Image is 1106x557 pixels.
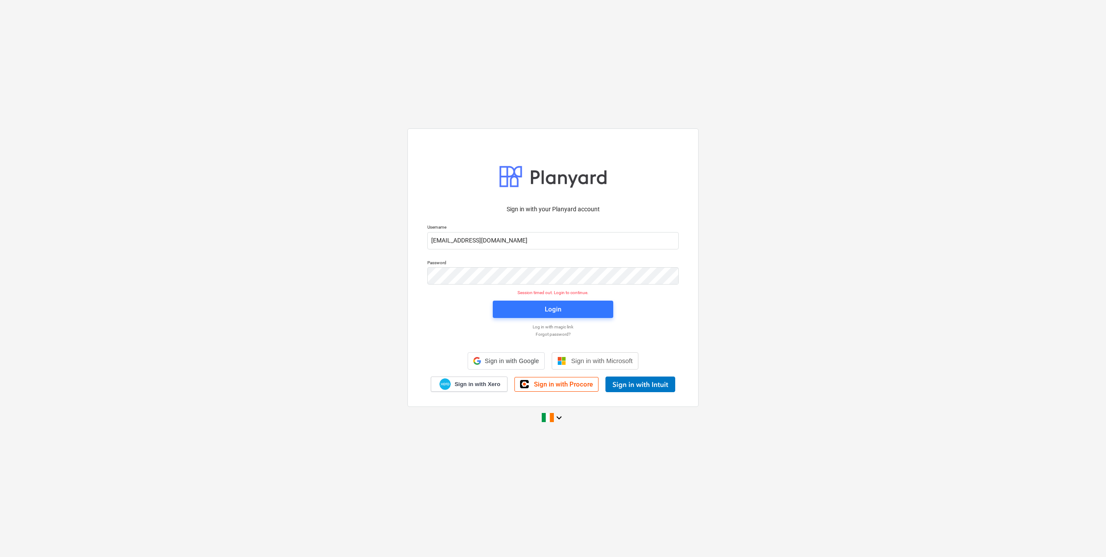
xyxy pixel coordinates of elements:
input: Username [427,232,679,249]
i: keyboard_arrow_down [554,413,564,423]
img: Xero logo [439,378,451,390]
p: Session timed out. Login to continue. [422,290,684,295]
div: Login [545,304,561,315]
span: Sign in with Xero [455,380,500,388]
a: Log in with magic link [423,324,683,330]
p: Username [427,224,679,232]
button: Login [493,301,613,318]
span: Sign in with Google [485,357,539,364]
span: Sign in with Microsoft [571,357,633,364]
p: Password [427,260,679,267]
a: Sign in with Procore [514,377,599,392]
a: Forgot password? [423,331,683,337]
span: Sign in with Procore [534,380,593,388]
a: Sign in with Xero [431,377,508,392]
p: Sign in with your Planyard account [427,205,679,214]
div: Sign in with Google [468,352,544,370]
img: Microsoft logo [557,357,566,365]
